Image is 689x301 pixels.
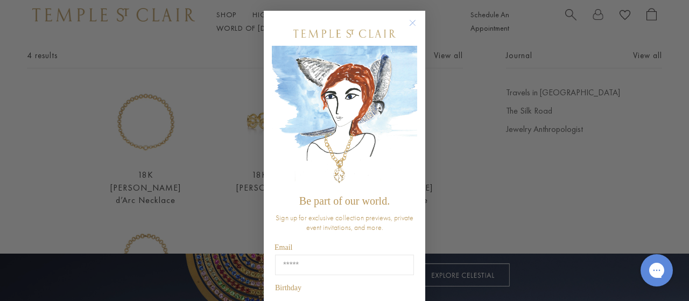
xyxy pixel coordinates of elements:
[272,46,417,190] img: c4a9eb12-d91a-4d4a-8ee0-386386f4f338.jpeg
[411,22,425,35] button: Close dialog
[293,30,396,38] img: Temple St. Clair
[275,284,301,292] span: Birthday
[635,250,678,290] iframe: Gorgias live chat messenger
[299,195,390,207] span: Be part of our world.
[276,213,413,232] span: Sign up for exclusive collection previews, private event invitations, and more.
[275,243,292,251] span: Email
[275,255,414,275] input: Email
